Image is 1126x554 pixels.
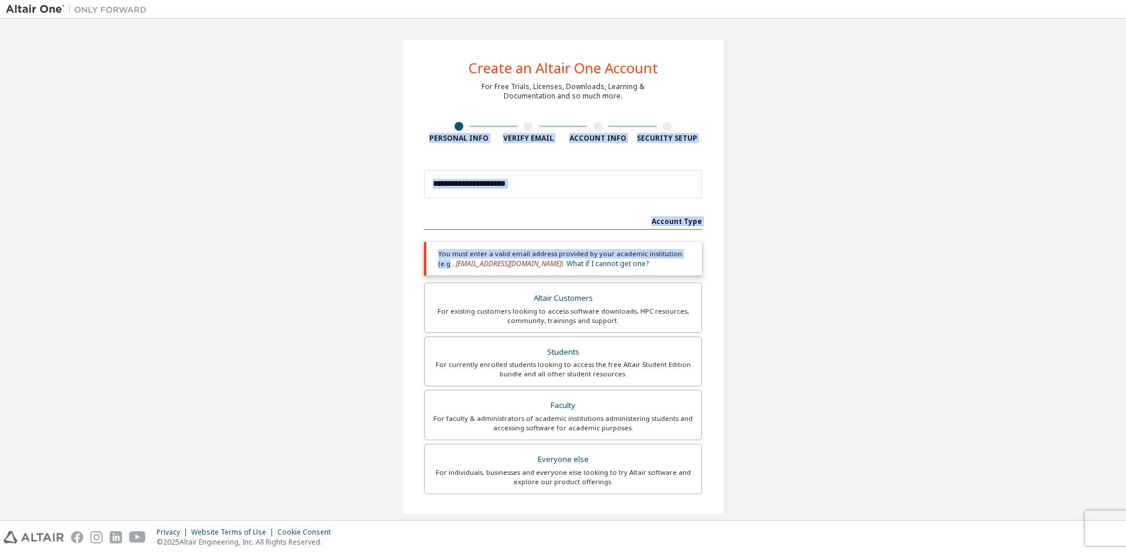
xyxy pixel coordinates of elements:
[110,531,122,543] img: linkedin.svg
[432,451,694,468] div: Everyone else
[563,134,633,143] div: Account Info
[469,61,658,75] div: Create an Altair One Account
[71,531,83,543] img: facebook.svg
[157,528,191,537] div: Privacy
[157,537,338,547] p: © 2025 Altair Engineering, Inc. All Rights Reserved.
[129,531,146,543] img: youtube.svg
[567,259,649,268] a: What if I cannot get one?
[481,82,645,101] div: For Free Trials, Licenses, Downloads, Learning & Documentation and so much more.
[633,134,703,143] div: Security Setup
[432,344,694,361] div: Students
[424,134,494,143] div: Personal Info
[90,531,103,543] img: instagram.svg
[6,4,152,15] img: Altair One
[432,397,694,414] div: Faculty
[432,414,694,433] div: For faculty & administrators of academic institutions administering students and accessing softwa...
[4,531,64,543] img: altair_logo.svg
[432,468,694,487] div: For individuals, businesses and everyone else looking to try Altair software and explore our prod...
[191,528,277,537] div: Website Terms of Use
[424,242,702,276] div: You must enter a valid email address provided by your academic institution (e.g., ).
[432,290,694,307] div: Altair Customers
[432,307,694,325] div: For existing customers looking to access software downloads, HPC resources, community, trainings ...
[494,134,564,143] div: Verify Email
[424,512,702,531] div: Your Profile
[432,360,694,379] div: For currently enrolled students looking to access the free Altair Student Edition bundle and all ...
[277,528,338,537] div: Cookie Consent
[456,259,561,268] span: [EMAIL_ADDRESS][DOMAIN_NAME]
[424,211,702,230] div: Account Type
